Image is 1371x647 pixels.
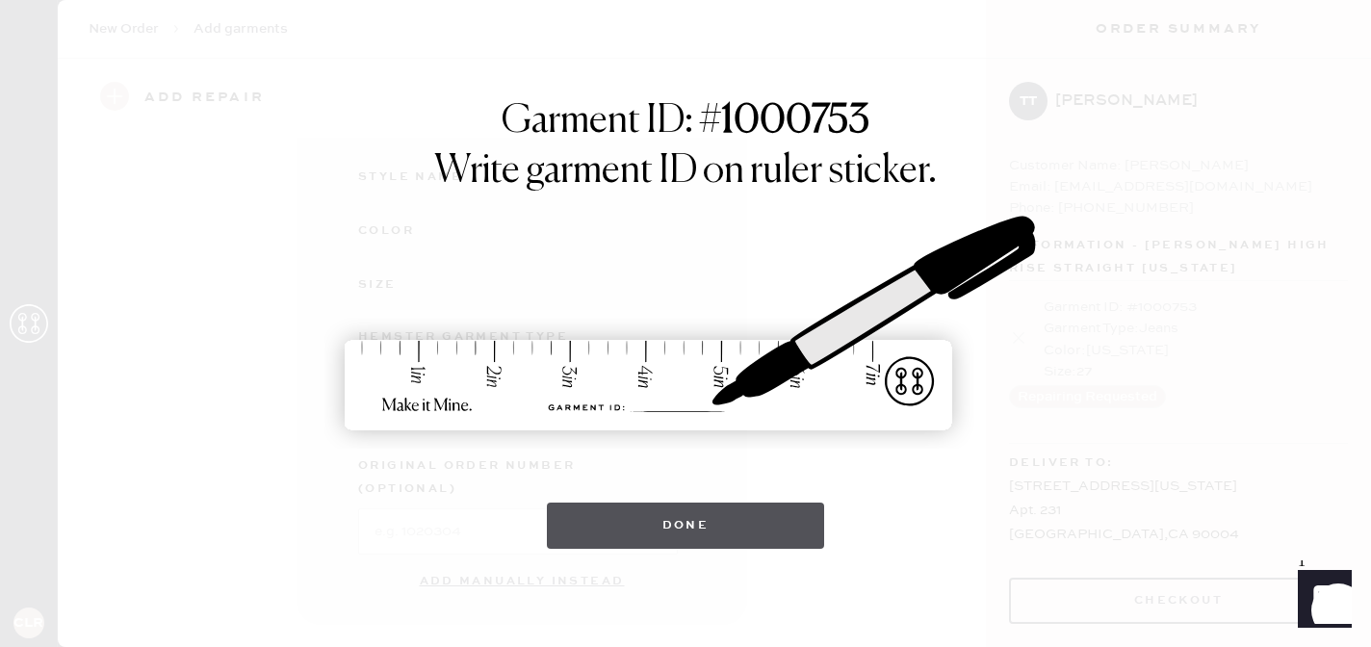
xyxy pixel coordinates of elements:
h1: Write garment ID on ruler sticker. [434,148,937,194]
strong: 1000753 [721,102,869,141]
h1: Garment ID: # [502,98,869,148]
button: Done [547,503,825,549]
img: ruler-sticker-sharpie.svg [324,166,1047,483]
iframe: Front Chat [1280,560,1362,643]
